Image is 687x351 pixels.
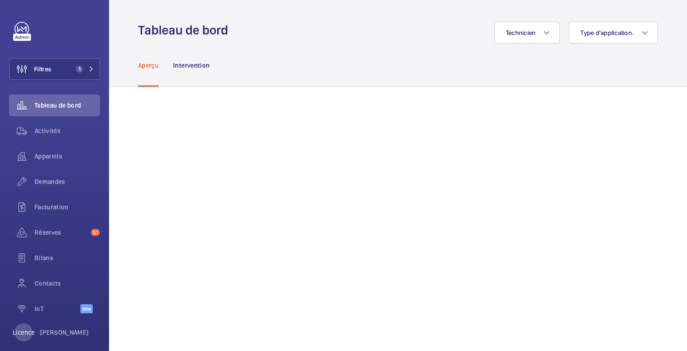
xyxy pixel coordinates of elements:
font: Demandes [35,178,65,185]
font: Appareils [35,153,62,160]
button: Type d'application. [569,22,658,44]
font: Contacts [35,280,61,287]
font: Réserves [35,229,61,236]
font: IoT [35,305,44,312]
font: Intervention [173,62,209,69]
font: Tableau de bord [35,102,81,109]
font: Aperçu [138,62,159,69]
font: Activités [35,127,60,134]
font: Tableau de bord [138,22,228,38]
font: Technicien [506,29,536,36]
font: Bilans [35,254,53,262]
font: Filtres [34,65,51,73]
button: Filtres1 [9,58,100,80]
font: 51 [93,229,98,236]
font: Facturation [35,203,69,211]
font: Licence [13,329,35,336]
font: 1 [79,66,81,72]
font: Type d'application. [580,29,634,36]
button: Technicien [494,22,560,44]
font: Bêta [82,306,91,311]
font: [PERSON_NAME] [40,329,89,336]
